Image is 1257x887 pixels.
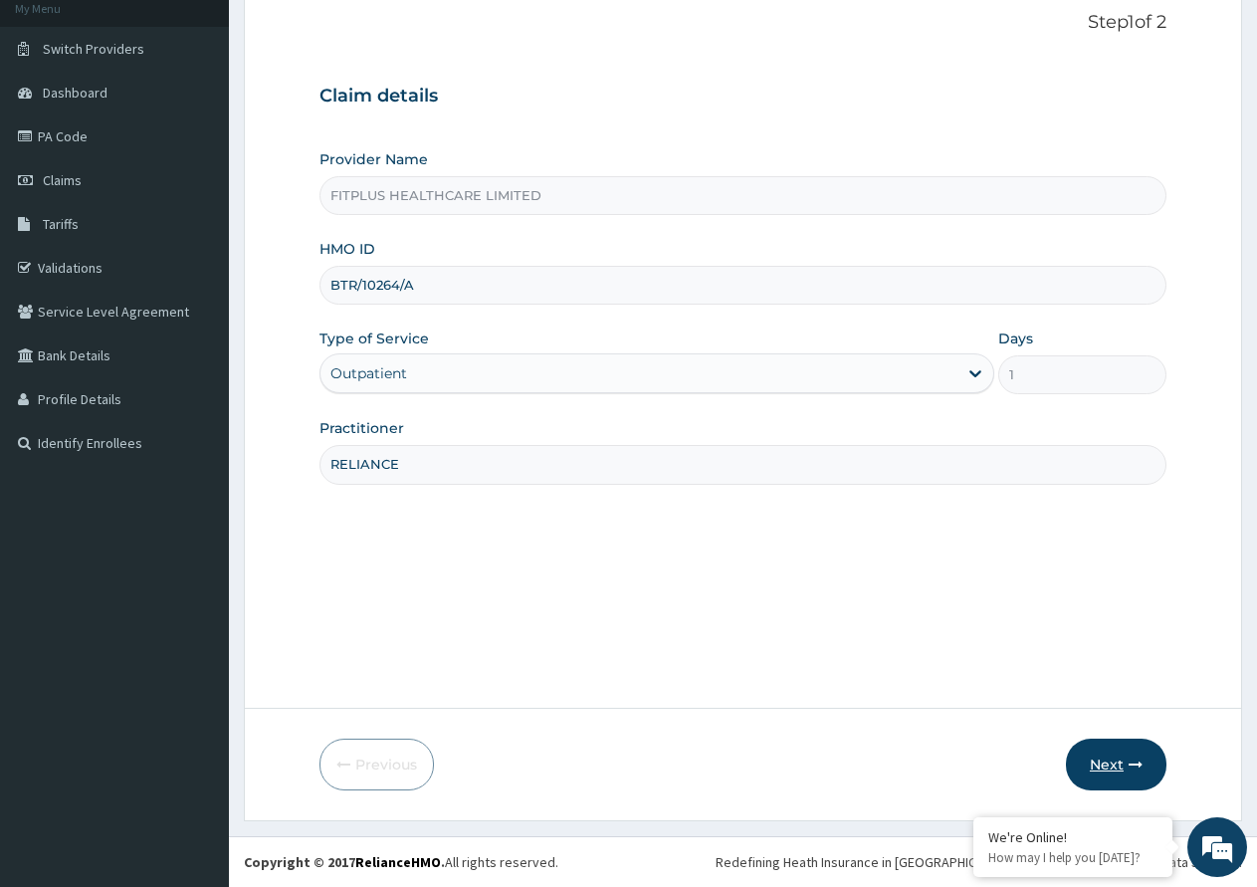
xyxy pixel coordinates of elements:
[115,251,275,452] span: We're online!
[319,266,1166,305] input: Enter HMO ID
[326,10,374,58] div: Minimize live chat window
[37,100,81,149] img: d_794563401_company_1708531726252_794563401
[1066,739,1166,790] button: Next
[988,849,1157,866] p: How may I help you today?
[244,853,445,871] strong: Copyright © 2017 .
[355,853,441,871] a: RelianceHMO
[998,329,1033,348] label: Days
[43,40,144,58] span: Switch Providers
[43,215,79,233] span: Tariffs
[319,149,428,169] label: Provider Name
[104,111,334,137] div: Chat with us now
[319,12,1166,34] p: Step 1 of 2
[319,739,434,790] button: Previous
[319,239,375,259] label: HMO ID
[43,171,82,189] span: Claims
[319,86,1166,108] h3: Claim details
[716,852,1242,872] div: Redefining Heath Insurance in [GEOGRAPHIC_DATA] using Telemedicine and Data Science!
[229,836,1257,887] footer: All rights reserved.
[988,828,1157,846] div: We're Online!
[319,445,1166,484] input: Enter Name
[43,84,107,102] span: Dashboard
[330,363,407,383] div: Outpatient
[319,329,429,348] label: Type of Service
[10,544,379,613] textarea: Type your message and hit 'Enter'
[319,418,404,438] label: Practitioner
